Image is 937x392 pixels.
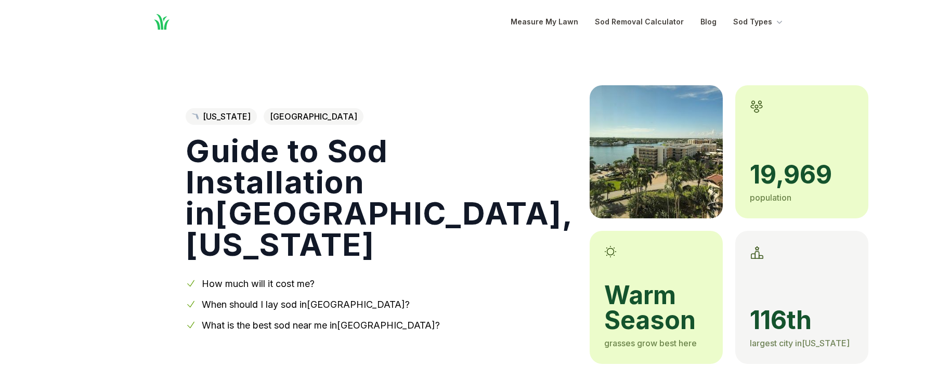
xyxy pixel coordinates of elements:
[192,113,199,120] img: Florida state outline
[264,108,363,125] span: [GEOGRAPHIC_DATA]
[733,16,785,28] button: Sod Types
[590,85,723,218] img: A picture of Naples
[202,299,410,310] a: When should I lay sod in[GEOGRAPHIC_DATA]?
[511,16,578,28] a: Measure My Lawn
[186,108,257,125] a: [US_STATE]
[750,192,791,203] span: population
[604,283,708,333] span: warm season
[750,162,854,187] span: 19,969
[750,338,850,348] span: largest city in [US_STATE]
[700,16,717,28] a: Blog
[202,278,315,289] a: How much will it cost me?
[202,320,440,331] a: What is the best sod near me in[GEOGRAPHIC_DATA]?
[186,135,573,260] h1: Guide to Sod Installation in [GEOGRAPHIC_DATA] , [US_STATE]
[604,338,697,348] span: grasses grow best here
[750,308,854,333] span: 116th
[595,16,684,28] a: Sod Removal Calculator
